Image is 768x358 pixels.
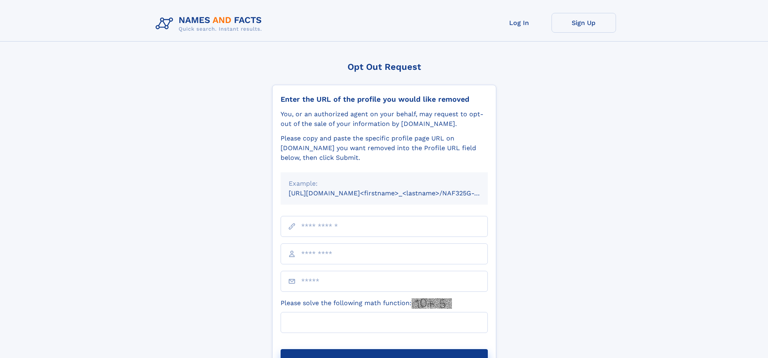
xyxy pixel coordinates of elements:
[152,13,268,35] img: Logo Names and Facts
[289,189,503,197] small: [URL][DOMAIN_NAME]<firstname>_<lastname>/NAF325G-xxxxxxxx
[281,298,452,309] label: Please solve the following math function:
[487,13,552,33] a: Log In
[272,62,496,72] div: Opt Out Request
[281,109,488,129] div: You, or an authorized agent on your behalf, may request to opt-out of the sale of your informatio...
[289,179,480,188] div: Example:
[552,13,616,33] a: Sign Up
[281,95,488,104] div: Enter the URL of the profile you would like removed
[281,134,488,163] div: Please copy and paste the specific profile page URL on [DOMAIN_NAME] you want removed into the Pr...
